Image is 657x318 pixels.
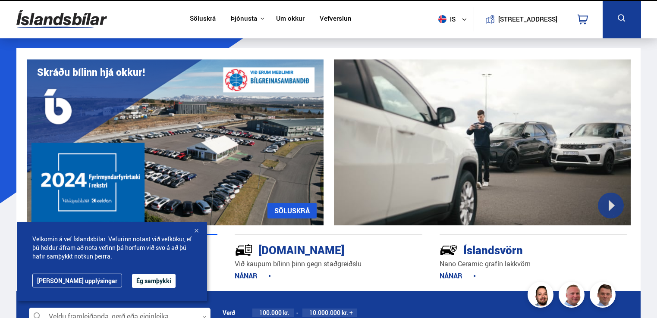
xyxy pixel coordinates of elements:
img: svg+xml;base64,PHN2ZyB4bWxucz0iaHR0cDovL3d3dy53My5vcmcvMjAwMC9zdmciIHdpZHRoPSI1MTIiIGhlaWdodD0iNT... [438,15,446,23]
img: -Svtn6bYgwAsiwNX.svg [440,241,458,259]
img: tr5P-W3DuiFaO7aO.svg [235,241,253,259]
a: SÖLUSKRÁ [267,203,317,218]
button: is [435,6,474,32]
span: 100.000 [259,309,282,317]
span: kr. [342,309,348,316]
img: nhp88E3Fdnt1Opn2.png [529,283,555,309]
span: 10.000.000 [309,309,340,317]
img: FbJEzSuNWCJXmdc-.webp [591,283,617,309]
a: Um okkur [276,15,305,24]
div: Verð [223,309,235,316]
a: [PERSON_NAME] upplýsingar [32,274,122,287]
img: G0Ugv5HjCgRt.svg [16,5,107,33]
a: NÁNAR [235,271,271,281]
a: Vefverslun [320,15,352,24]
span: + [349,309,353,316]
button: Ég samþykki [132,274,176,288]
h1: Skráðu bílinn hjá okkur! [37,66,145,78]
span: is [435,15,456,23]
p: Nano Ceramic grafín lakkvörn [440,259,627,269]
p: Við kaupum bílinn þinn gegn staðgreiðslu [235,259,422,269]
button: Þjónusta [231,15,257,23]
div: Íslandsvörn [440,242,597,257]
button: [STREET_ADDRESS] [502,16,554,23]
span: kr. [283,309,289,316]
div: [DOMAIN_NAME] [235,242,392,257]
img: siFngHWaQ9KaOqBr.png [560,283,586,309]
a: NÁNAR [440,271,476,281]
img: eKx6w-_Home_640_.png [27,59,324,225]
a: [STREET_ADDRESS] [478,7,562,31]
a: Söluskrá [190,15,216,24]
span: Velkomin á vef Íslandsbílar. Vefurinn notast við vefkökur, ef þú heldur áfram að nota vefinn þá h... [32,235,192,261]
